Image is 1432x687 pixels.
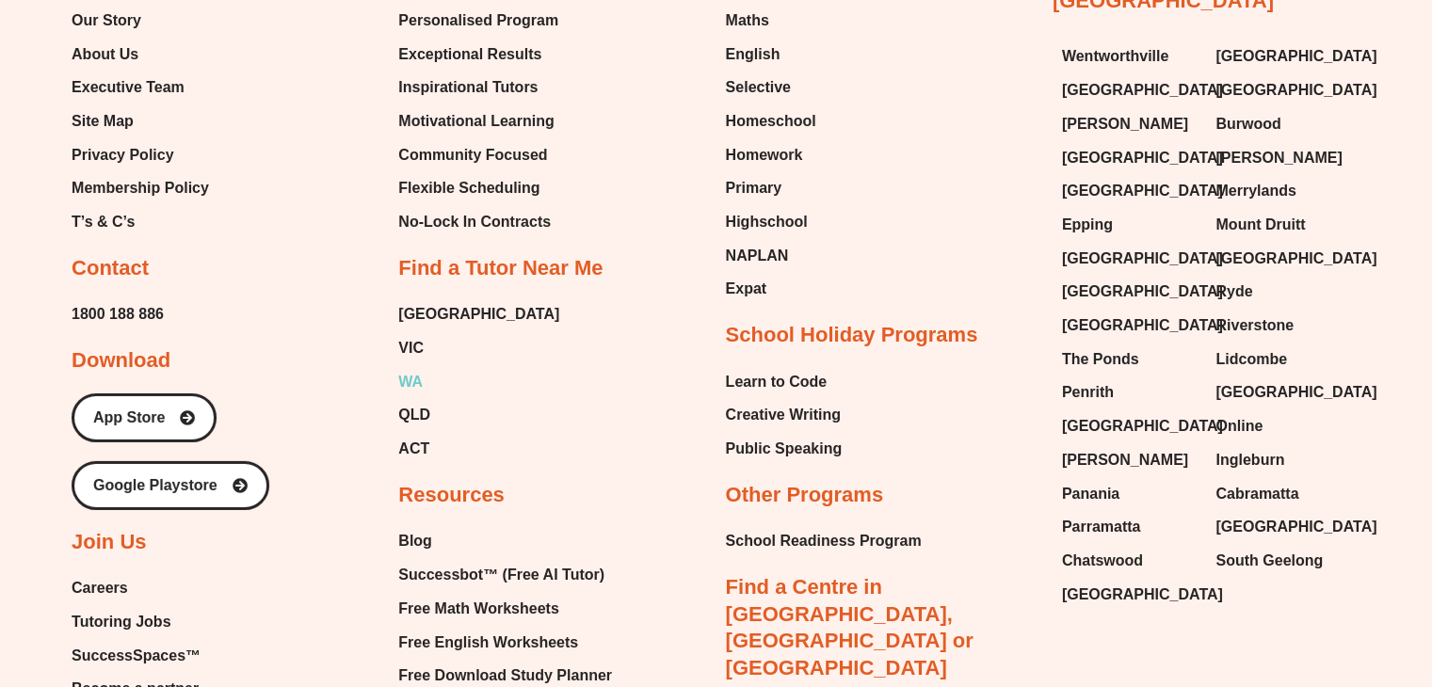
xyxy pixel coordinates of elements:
[726,174,816,202] a: Primary
[1215,144,1351,172] a: [PERSON_NAME]
[398,561,623,589] a: Successbot™ (Free AI Tutor)
[72,7,141,35] span: Our Story
[1215,245,1376,273] span: [GEOGRAPHIC_DATA]
[398,561,604,589] span: Successbot™ (Free AI Tutor)
[398,595,558,623] span: Free Math Worksheets
[1062,446,1198,474] a: [PERSON_NAME]
[398,255,603,282] h2: Find a Tutor Near Me
[1062,177,1198,205] a: [GEOGRAPHIC_DATA]
[72,141,209,169] a: Privacy Policy
[1062,412,1198,440] a: [GEOGRAPHIC_DATA]
[398,174,539,202] span: Flexible Scheduling
[726,368,828,396] span: Learn to Code
[72,574,128,602] span: Careers
[1062,312,1198,340] a: [GEOGRAPHIC_DATA]
[1062,547,1143,575] span: Chatswood
[72,393,217,442] a: App Store
[1062,480,1198,508] a: Panania
[726,208,808,236] span: Highschool
[398,107,554,136] span: Motivational Learning
[72,40,209,69] a: About Us
[1062,345,1139,374] span: The Ponds
[72,40,138,69] span: About Us
[398,208,551,236] span: No-Lock In Contracts
[1215,378,1376,407] span: [GEOGRAPHIC_DATA]
[726,107,816,136] a: Homeschool
[72,73,185,102] span: Executive Team
[398,107,558,136] a: Motivational Learning
[398,174,558,202] a: Flexible Scheduling
[398,629,578,657] span: Free English Worksheets
[93,478,217,493] span: Google Playstore
[726,73,791,102] span: Selective
[1215,446,1351,474] a: Ingleburn
[726,275,816,303] a: Expat
[1215,76,1376,104] span: [GEOGRAPHIC_DATA]
[726,368,843,396] a: Learn to Code
[1062,245,1223,273] span: [GEOGRAPHIC_DATA]
[398,40,541,69] span: Exceptional Results
[726,242,789,270] span: NAPLAN
[726,7,769,35] span: Maths
[72,208,135,236] span: T’s & C’s
[72,642,201,670] span: SuccessSpaces™
[398,527,623,555] a: Blog
[72,529,146,556] h2: Join Us
[72,174,209,202] a: Membership Policy
[398,334,559,362] a: VIC
[1215,144,1342,172] span: [PERSON_NAME]
[1062,211,1198,239] a: Epping
[1215,177,1295,205] span: Merrylands
[72,608,170,636] span: Tutoring Jobs
[1215,110,1351,138] a: Burwood
[398,300,559,328] a: [GEOGRAPHIC_DATA]
[72,208,209,236] a: T’s & C’s
[72,642,233,670] a: SuccessSpaces™
[1062,245,1198,273] a: [GEOGRAPHIC_DATA]
[726,435,843,463] a: Public Speaking
[1215,312,1294,340] span: Riverstone
[1062,378,1114,407] span: Penrith
[1215,211,1305,239] span: Mount Druitt
[726,275,767,303] span: Expat
[1062,581,1223,609] span: [GEOGRAPHIC_DATA]
[1062,76,1198,104] a: [GEOGRAPHIC_DATA]
[726,73,816,102] a: Selective
[398,527,432,555] span: Blog
[1062,144,1198,172] a: [GEOGRAPHIC_DATA]
[1062,42,1169,71] span: Wentworthville
[398,40,558,69] a: Exceptional Results
[1062,144,1223,172] span: [GEOGRAPHIC_DATA]
[398,334,424,362] span: VIC
[1062,513,1141,541] span: Parramatta
[726,575,973,679] a: Find a Centre in [GEOGRAPHIC_DATA], [GEOGRAPHIC_DATA] or [GEOGRAPHIC_DATA]
[398,368,559,396] a: WA
[1062,513,1198,541] a: Parramatta
[72,255,149,282] h2: Contact
[1062,76,1223,104] span: [GEOGRAPHIC_DATA]
[1062,278,1223,306] span: [GEOGRAPHIC_DATA]
[1215,110,1280,138] span: Burwood
[1215,278,1351,306] a: Ryde
[1215,345,1287,374] span: Lidcombe
[398,482,505,509] h2: Resources
[398,368,423,396] span: WA
[1215,76,1351,104] a: [GEOGRAPHIC_DATA]
[1215,42,1351,71] a: [GEOGRAPHIC_DATA]
[1215,446,1284,474] span: Ingleburn
[398,401,430,429] span: QLD
[1215,177,1351,205] a: Merrylands
[72,300,164,328] span: 1800 188 886
[726,40,816,69] a: English
[72,107,134,136] span: Site Map
[72,73,209,102] a: Executive Team
[1118,475,1432,687] iframe: Chat Widget
[1215,278,1252,306] span: Ryde
[1062,581,1198,609] a: [GEOGRAPHIC_DATA]
[1062,177,1223,205] span: [GEOGRAPHIC_DATA]
[398,141,558,169] a: Community Focused
[1062,378,1198,407] a: Penrith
